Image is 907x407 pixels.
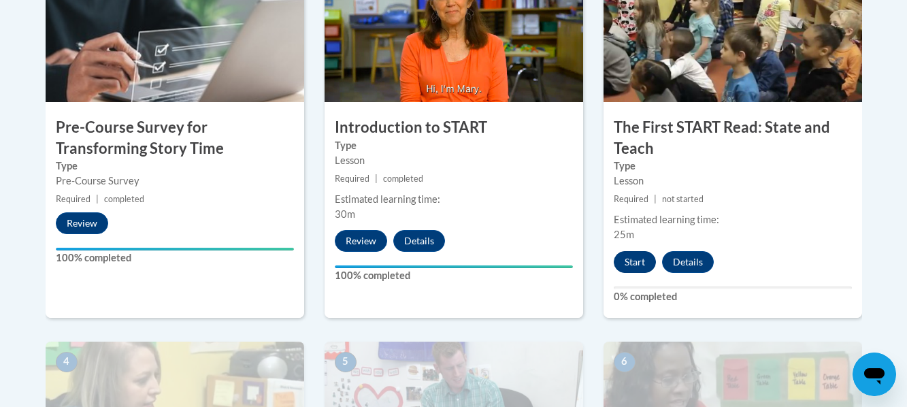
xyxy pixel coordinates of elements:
label: 0% completed [614,289,852,304]
button: Start [614,251,656,273]
span: Required [335,174,369,184]
span: 5 [335,352,357,372]
h3: Pre-Course Survey for Transforming Story Time [46,117,304,159]
div: Estimated learning time: [614,212,852,227]
span: 25m [614,229,634,240]
label: Type [335,138,573,153]
span: completed [104,194,144,204]
span: Required [56,194,90,204]
iframe: Button to launch messaging window [853,353,896,396]
span: completed [383,174,423,184]
div: Lesson [335,153,573,168]
label: 100% completed [56,250,294,265]
label: Type [56,159,294,174]
div: Estimated learning time: [335,192,573,207]
span: 4 [56,352,78,372]
h3: The First START Read: State and Teach [604,117,862,159]
span: | [96,194,99,204]
label: Type [614,159,852,174]
span: | [654,194,657,204]
button: Review [335,230,387,252]
span: 6 [614,352,636,372]
span: | [375,174,378,184]
button: Review [56,212,108,234]
div: Your progress [335,265,573,268]
div: Lesson [614,174,852,189]
button: Details [393,230,445,252]
h3: Introduction to START [325,117,583,138]
div: Pre-Course Survey [56,174,294,189]
button: Details [662,251,714,273]
label: 100% completed [335,268,573,283]
span: Required [614,194,648,204]
span: not started [662,194,704,204]
span: 30m [335,208,355,220]
div: Your progress [56,248,294,250]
